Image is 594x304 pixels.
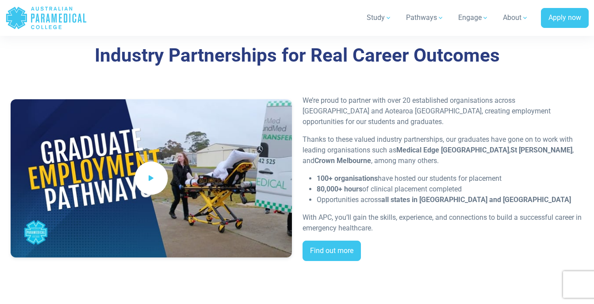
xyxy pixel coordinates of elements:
p: Thanks to these valued industry partnerships, our graduates have gone on to work with leading org... [303,134,584,166]
li: Opportunities across [317,195,584,205]
strong: St [PERSON_NAME] [510,146,572,154]
p: With APC, you’ll gain the skills, experience, and connections to build a successful career in eme... [303,212,584,234]
a: Find out more [303,241,361,261]
li: have hosted our students for placement [317,173,584,184]
strong: 100+ organisations [317,174,378,183]
strong: all states in [GEOGRAPHIC_DATA] and [GEOGRAPHIC_DATA] [381,195,571,204]
h3: Industry Partnerships for Real Career Outcomes [54,44,540,67]
li: of clinical placement completed [317,184,584,195]
strong: 80,000+ hours [317,185,362,193]
strong: Crown Melbourne [314,156,371,165]
strong: Medical Edge [GEOGRAPHIC_DATA] [396,146,509,154]
p: We’re proud to partner with over 20 established organisations across [GEOGRAPHIC_DATA] and Aotear... [303,95,584,127]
